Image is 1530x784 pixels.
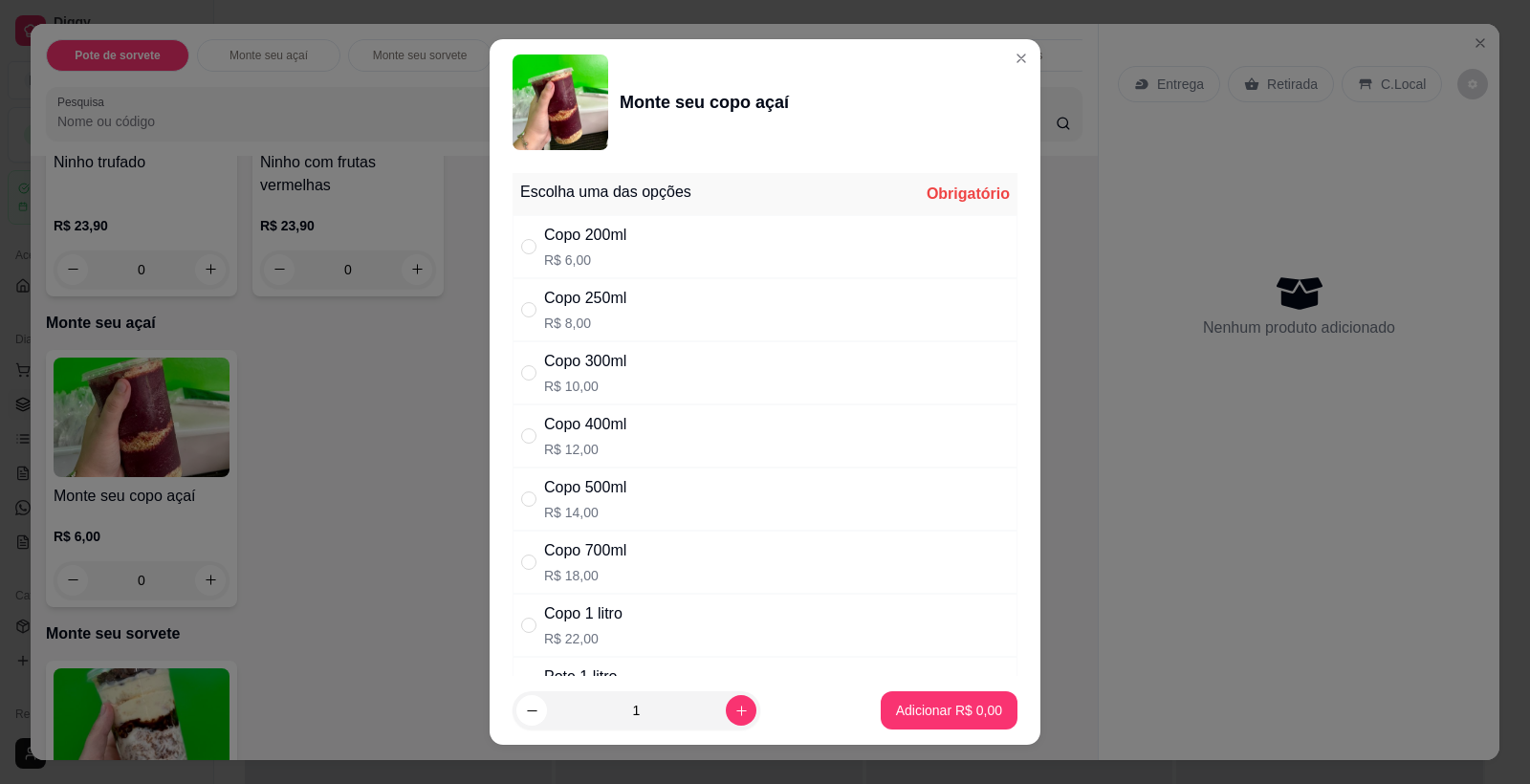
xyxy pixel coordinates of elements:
[726,695,756,726] button: increase-product-quantity
[620,89,789,116] div: Monte seu copo açaí
[516,695,547,726] button: decrease-product-quantity
[544,250,626,270] p: R$ 6,00
[881,691,1017,730] button: Adicionar R$ 0,00
[544,314,626,333] p: R$ 8,00
[520,181,691,204] div: Escolha uma das opções
[544,665,617,688] div: Pote 1 litro
[544,629,623,648] p: R$ 22,00
[544,287,626,310] div: Copo 250ml
[544,413,626,436] div: Copo 400ml
[544,440,626,459] p: R$ 12,00
[544,350,626,373] div: Copo 300ml
[927,183,1010,206] div: Obrigatório
[1006,43,1037,74] button: Close
[544,566,626,585] p: R$ 18,00
[896,701,1002,720] p: Adicionar R$ 0,00
[544,476,626,499] div: Copo 500ml
[544,224,626,247] div: Copo 200ml
[544,602,623,625] div: Copo 1 litro
[544,539,626,562] div: Copo 700ml
[544,503,626,522] p: R$ 14,00
[513,54,608,150] img: product-image
[544,377,626,396] p: R$ 10,00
